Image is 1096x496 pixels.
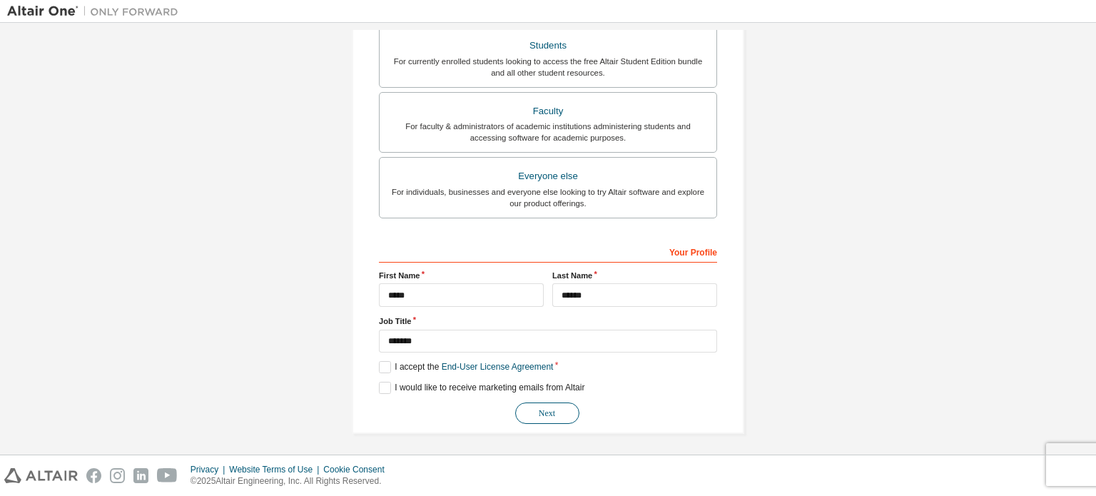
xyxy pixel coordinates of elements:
div: For individuals, businesses and everyone else looking to try Altair software and explore our prod... [388,186,708,209]
div: For currently enrolled students looking to access the free Altair Student Edition bundle and all ... [388,56,708,79]
div: Cookie Consent [323,464,392,475]
div: Everyone else [388,166,708,186]
div: Your Profile [379,240,717,263]
div: For faculty & administrators of academic institutions administering students and accessing softwa... [388,121,708,143]
label: I accept the [379,361,553,373]
label: Last Name [552,270,717,281]
div: Students [388,36,708,56]
p: © 2025 Altair Engineering, Inc. All Rights Reserved. [191,475,393,487]
div: Website Terms of Use [229,464,323,475]
img: youtube.svg [157,468,178,483]
label: First Name [379,270,544,281]
div: Privacy [191,464,229,475]
img: altair_logo.svg [4,468,78,483]
img: Altair One [7,4,186,19]
img: instagram.svg [110,468,125,483]
label: I would like to receive marketing emails from Altair [379,382,584,394]
img: linkedin.svg [133,468,148,483]
div: Faculty [388,101,708,121]
label: Job Title [379,315,717,327]
button: Next [515,403,579,424]
a: End-User License Agreement [442,362,554,372]
img: facebook.svg [86,468,101,483]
